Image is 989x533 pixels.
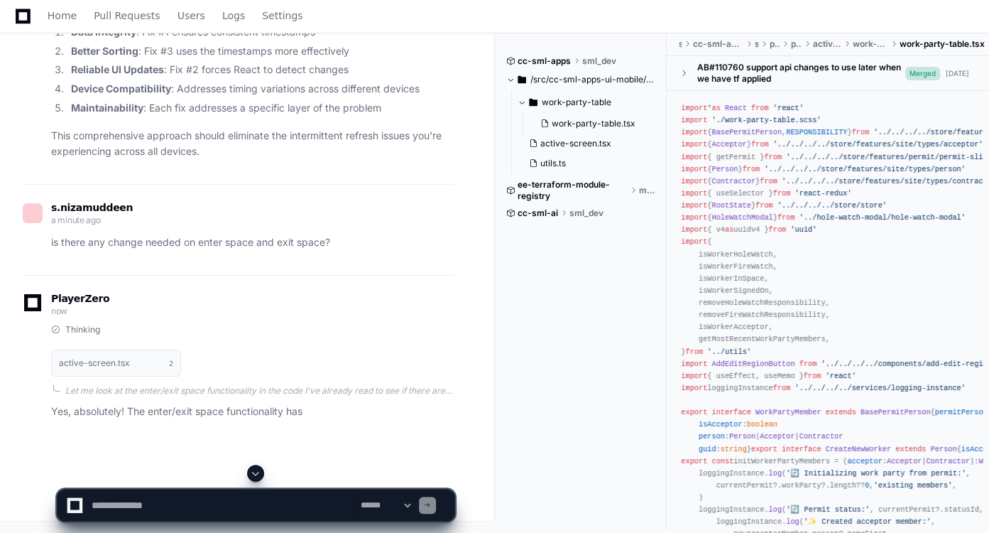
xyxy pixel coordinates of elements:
span: string [721,444,747,453]
span: Users [177,11,205,20]
span: from [760,177,777,185]
span: CreateNewWorker [826,444,891,453]
span: main [639,185,657,196]
button: utils.ts [523,154,648,173]
span: Thinking [65,324,100,335]
span: PlayerZero [51,294,109,303]
span: import [681,140,707,149]
span: Logs [222,11,245,20]
span: export [681,408,707,416]
span: src [755,38,758,50]
span: from [769,225,787,234]
span: from [755,201,773,210]
span: now [51,306,67,316]
span: import [681,116,707,124]
span: AddEditRegionButton [711,359,794,367]
span: './work-party-table.scss' [711,116,821,124]
span: interface [782,444,821,453]
span: import [681,164,707,173]
span: import [681,372,707,380]
p: is there any change needed on enter space and exit space? [51,235,454,251]
span: import [681,177,707,185]
span: 'react' [773,104,804,112]
span: RootState [711,201,750,210]
strong: Data Integrity [71,26,136,38]
h1: active-screen.tsx [59,359,130,367]
span: from [686,347,704,355]
span: s.nizamuddeen [51,202,133,213]
span: HoleWatchModal [711,213,772,222]
button: active-screen.tsx [523,134,648,154]
span: WorkPartyMember [755,408,821,416]
span: 'react' [826,372,856,380]
button: /src/cc-sml-apps-ui-mobile/src/pages/permit/active-screen [506,68,657,91]
span: boolean [747,420,777,429]
div: Let me look at the enter/exit space functionality in the code I've already read to see if there a... [65,385,454,397]
span: 2 [169,357,173,369]
span: as [725,225,733,234]
p: This comprehensive approach should eliminate the intermittent refresh issues you're experiencing ... [51,128,454,161]
span: work-party-table [542,97,611,108]
span: from [751,104,769,112]
li: : Addresses timing variations across different devices [67,81,454,97]
span: extends [826,408,856,416]
span: RESPONSIBILITY [786,128,847,136]
li: : Fix #2 forces React to detect changes [67,62,454,78]
span: Acceptor [887,456,922,465]
span: from [852,128,870,136]
span: work-party-table.tsx [552,118,635,129]
span: acceptor [847,456,882,465]
span: Person [931,444,957,453]
span: import [681,189,707,198]
span: Contractor [711,177,755,185]
span: Settings [262,11,302,20]
span: pages [770,38,780,50]
span: cc-sml-apps-ui-mobile [693,38,744,50]
span: import [681,237,707,246]
li: : Each fix addresses a specific layer of the problem [67,100,454,117]
span: import [681,359,707,367]
span: sml_dev [582,55,616,67]
span: Acceptor [760,432,794,441]
span: export [681,456,707,465]
span: from [804,372,821,380]
span: import [681,128,707,136]
span: Pull Requests [94,11,160,20]
span: import [681,152,707,161]
span: person [699,432,725,441]
span: work-party-table [853,38,888,50]
span: 'uuid' [790,225,816,234]
span: '../hole-watch-modal/hole-watch-modal' [799,213,966,222]
p: Yes, absolutely! The enter/exit space functionality has [51,404,454,420]
span: from [773,189,791,198]
svg: Directory [529,94,537,111]
span: src [678,38,681,50]
span: from [777,213,795,222]
span: Home [48,11,77,20]
span: interface [711,408,750,416]
span: Person [729,432,755,441]
div: AB#110760 support api changes to use later when we have tf applied [696,62,905,85]
span: isAcceptor [699,420,743,429]
span: '../../../../services/logging-instance' [795,384,966,392]
span: Contractor [799,432,843,441]
span: '../../../../store/features/site/types/acceptor' [773,140,983,149]
svg: Directory [518,71,526,88]
button: work-party-table [518,91,657,114]
span: active-screen.tsx [540,138,611,149]
span: BasePermitPerson [711,128,782,136]
span: from [773,384,791,392]
span: a minute ago [51,215,100,225]
span: active-screen [813,38,841,50]
span: Merged [905,66,940,80]
span: cc-sml-apps [518,55,571,67]
span: permit [791,38,802,50]
button: work-party-table.tsx [535,114,648,134]
span: 'react-redux' [795,189,852,198]
strong: Better Sorting [71,45,138,57]
span: '../../../../store/features/site/types/person' [764,164,965,173]
span: '../utils' [707,347,751,355]
span: import [681,384,707,392]
div: [DATE] [946,68,969,78]
span: Contractor [926,456,970,465]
